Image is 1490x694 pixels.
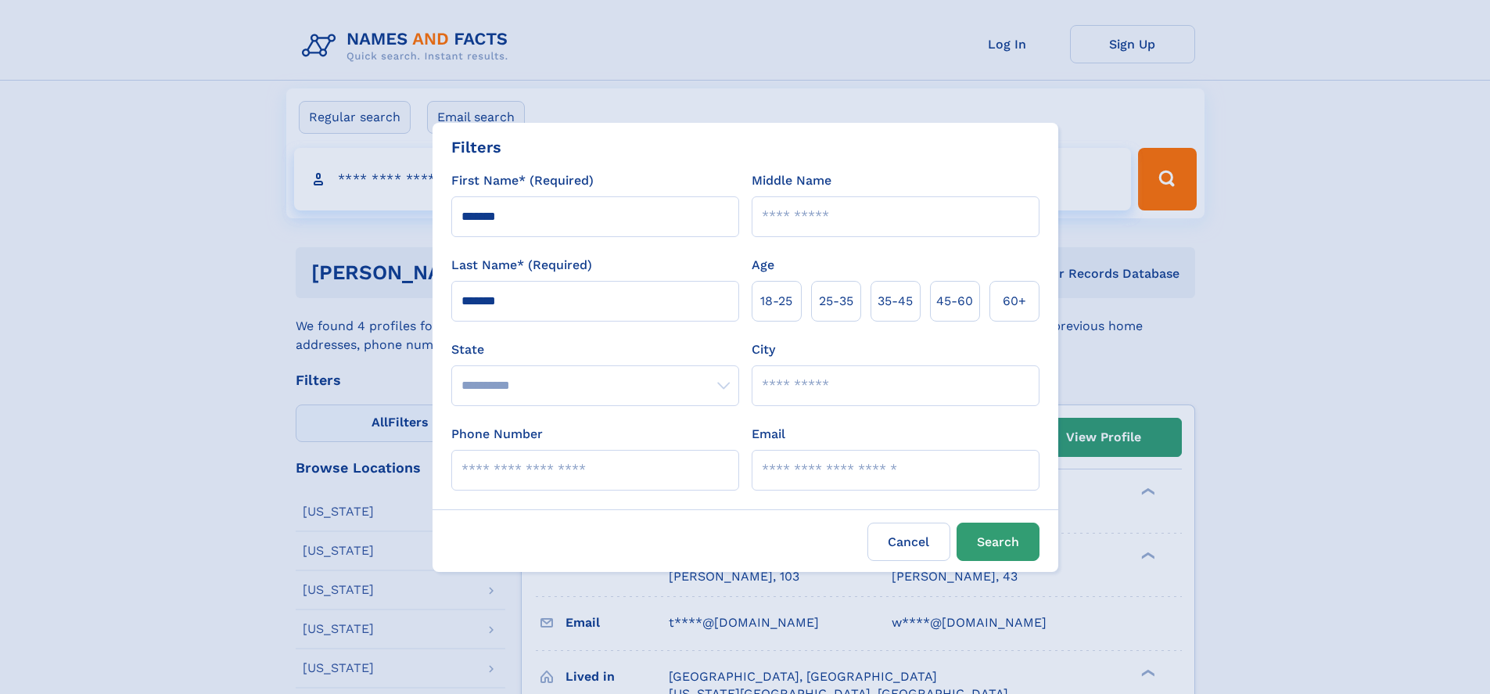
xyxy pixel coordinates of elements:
[819,292,853,311] span: 25‑35
[451,425,543,444] label: Phone Number
[451,171,594,190] label: First Name* (Required)
[957,523,1039,561] button: Search
[867,523,950,561] label: Cancel
[451,256,592,275] label: Last Name* (Required)
[752,425,785,444] label: Email
[451,340,739,359] label: State
[1003,292,1026,311] span: 60+
[752,171,831,190] label: Middle Name
[752,340,775,359] label: City
[936,292,973,311] span: 45‑60
[752,256,774,275] label: Age
[760,292,792,311] span: 18‑25
[878,292,913,311] span: 35‑45
[451,135,501,159] div: Filters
